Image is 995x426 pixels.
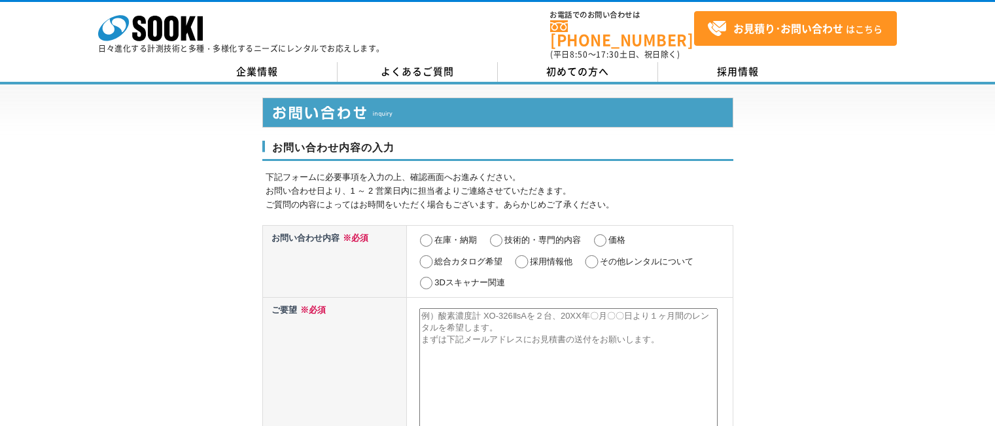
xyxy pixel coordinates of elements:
a: 初めての方へ [498,62,658,82]
strong: お見積り･お問い合わせ [733,20,843,36]
span: はこちら [707,19,882,39]
label: その他レンタルについて [600,257,693,266]
span: 初めての方へ [546,64,609,79]
a: よくあるご質問 [338,62,498,82]
span: 17:30 [596,48,620,60]
label: 価格 [608,235,625,245]
h3: お問い合わせ内容の入力 [262,141,733,162]
span: ※必須 [297,305,326,315]
p: 下記フォームに必要事項を入力の上、確認画面へお進みください。 お問い合わせ日より、1 ～ 2 営業日内に担当者よりご連絡させていただきます。 ご質問の内容によってはお時間をいただく場合もございま... [266,171,733,211]
label: 総合カタログ希望 [434,257,502,266]
span: お電話でのお問い合わせは [550,11,694,19]
a: 採用情報 [658,62,818,82]
p: 日々進化する計測技術と多種・多様化するニーズにレンタルでお応えします。 [98,44,385,52]
span: 8:50 [570,48,588,60]
label: 採用情報他 [530,257,572,266]
label: 在庫・納期 [434,235,477,245]
label: 3Dスキャナー関連 [434,277,505,287]
img: お問い合わせ [262,98,733,128]
a: [PHONE_NUMBER] [550,20,694,47]
a: お見積り･お問い合わせはこちら [694,11,897,46]
span: (平日 ～ 土日、祝日除く) [550,48,680,60]
label: 技術的・専門的内容 [504,235,581,245]
span: ※必須 [340,233,368,243]
th: お問い合わせ内容 [262,225,407,297]
a: 企業情報 [177,62,338,82]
